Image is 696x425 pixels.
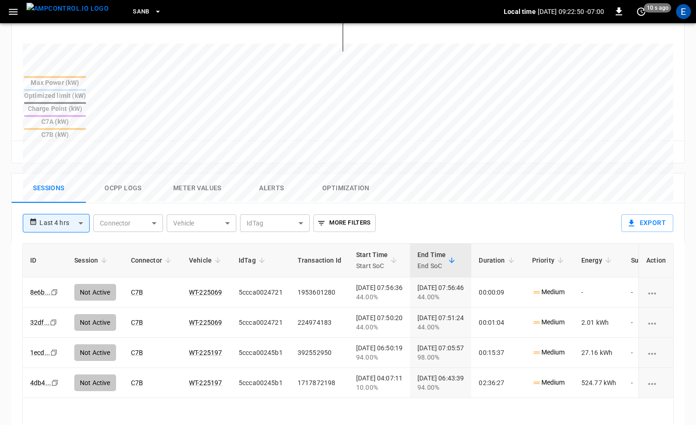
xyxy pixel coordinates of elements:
span: Priority [532,255,566,266]
a: C7B [131,379,143,386]
div: End Time [417,249,446,271]
div: charging session options [646,378,666,387]
div: Not Active [74,344,116,361]
td: 00:15:37 [471,338,524,368]
div: 94.00% [356,353,403,362]
span: Duration [479,255,517,266]
span: Vehicle [189,255,224,266]
button: Sessions [12,174,86,203]
span: IdTag [239,255,268,266]
span: 10 s ago [644,3,671,13]
th: Transaction Id [290,244,349,277]
div: 98.00% [417,353,464,362]
div: charging session options [646,318,666,327]
td: 1717872198 [290,368,349,398]
td: 392552950 [290,338,349,368]
div: Start Time [356,249,388,271]
p: [DATE] 09:22:50 -07:00 [538,7,604,16]
div: Supply Cost [631,252,685,269]
div: [DATE] 04:07:11 [356,373,403,392]
button: Alerts [234,174,309,203]
div: [DATE] 06:50:19 [356,343,403,362]
button: Ocpp logs [86,174,160,203]
div: Not Active [74,374,116,391]
td: 5ccca00245b1 [231,368,290,398]
div: charging session options [646,288,666,297]
div: [DATE] 07:05:57 [417,343,464,362]
div: 94.00% [417,383,464,392]
span: Energy [581,255,614,266]
td: - [624,368,692,398]
div: charging session options [646,348,666,357]
p: Local time [504,7,536,16]
div: profile-icon [676,4,691,19]
button: set refresh interval [634,4,649,19]
span: Session [74,255,110,266]
span: End TimeEnd SoC [417,249,458,271]
span: Start TimeStart SoC [356,249,400,271]
p: Medium [532,348,565,357]
button: Export [621,214,673,232]
td: 02:36:27 [471,368,524,398]
img: ampcontrol.io logo [26,3,109,14]
td: - [624,338,692,368]
td: 27.16 kWh [574,338,624,368]
th: ID [23,244,67,277]
div: Last 4 hrs [39,214,90,232]
button: More Filters [313,214,375,232]
button: Optimization [309,174,383,203]
button: SanB [129,3,165,21]
th: Action [638,244,673,277]
td: 5ccca00245b1 [231,338,290,368]
span: Connector [131,255,174,266]
td: 524.77 kWh [574,368,624,398]
div: copy [51,378,60,388]
div: [DATE] 06:43:39 [417,373,464,392]
p: Medium [532,378,565,387]
p: End SoC [417,260,446,271]
button: Meter Values [160,174,234,203]
span: SanB [133,6,150,17]
a: WT-225197 [189,379,222,386]
p: Start SoC [356,260,388,271]
a: C7B [131,349,143,356]
a: WT-225197 [189,349,222,356]
div: copy [50,348,59,358]
div: 10.00% [356,383,403,392]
